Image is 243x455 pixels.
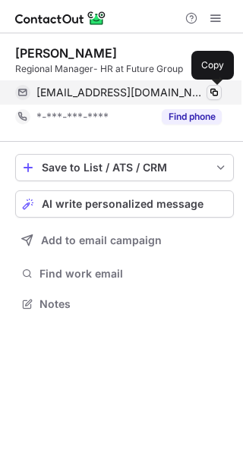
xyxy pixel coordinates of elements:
span: Notes [39,297,228,311]
div: [PERSON_NAME] [15,45,117,61]
button: Notes [15,293,234,315]
span: Find work email [39,267,228,281]
button: Reveal Button [162,109,222,124]
span: Add to email campaign [41,234,162,246]
span: AI write personalized message [42,198,204,210]
span: [EMAIL_ADDRESS][DOMAIN_NAME] [36,86,205,99]
div: Regional Manager- HR at Future Group [15,62,234,76]
div: Save to List / ATS / CRM [42,162,207,174]
button: Add to email campaign [15,227,234,254]
button: save-profile-one-click [15,154,234,181]
img: ContactOut v5.3.10 [15,9,106,27]
button: AI write personalized message [15,190,234,218]
button: Find work email [15,263,234,284]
